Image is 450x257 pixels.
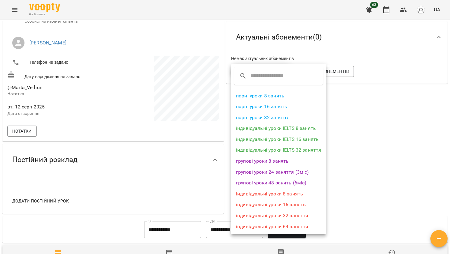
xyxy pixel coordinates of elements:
[231,167,326,178] li: групові уроки 24 заняття (3міс)
[231,112,326,123] li: парні уроки 32 заняття
[231,156,326,167] li: групові уроки 8 занять
[231,134,326,145] li: індивідуальні уроки IELTS 16 занять
[231,221,326,232] li: індивідуальні уроки 64 заняття
[231,177,326,188] li: групові уроки 48 занять (6міс)
[231,199,326,210] li: індивідуальні уроки 16 занять
[231,90,326,101] li: парні уроки 8 занять
[231,210,326,221] li: індивідуальні уроки 32 заняття
[231,188,326,199] li: індивідуальні уроки 8 занять
[231,145,326,156] li: індивідуальні уроки IELTS 32 заняття
[231,123,326,134] li: індивідуальні уроки IELTS 8 занять
[231,101,326,112] li: парні уроки 16 занять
